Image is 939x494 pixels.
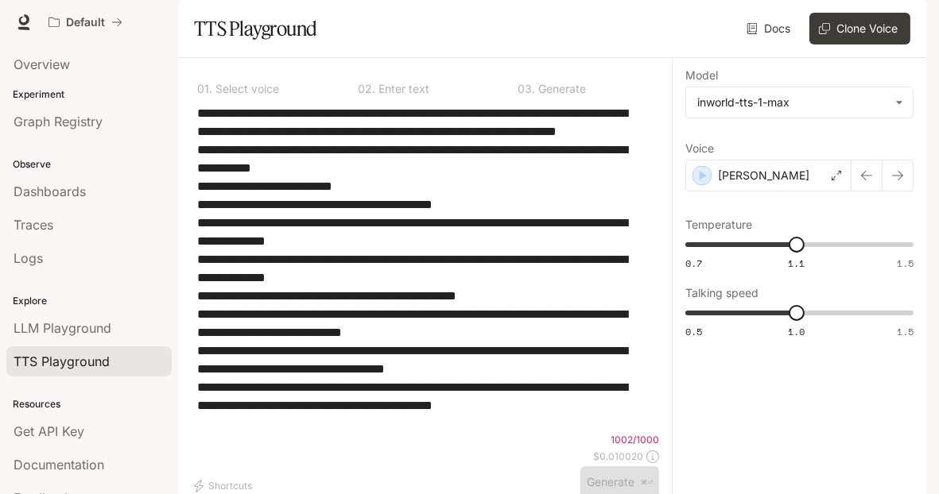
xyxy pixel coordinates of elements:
[194,13,317,44] h1: TTS Playground
[535,83,586,95] p: Generate
[697,95,887,110] div: inworld-tts-1-max
[788,325,805,338] span: 1.0
[518,83,535,95] p: 0 3 .
[686,87,913,118] div: inworld-tts-1-max
[66,16,105,29] p: Default
[685,257,702,270] span: 0.7
[685,288,759,299] p: Talking speed
[212,83,279,95] p: Select voice
[611,433,659,446] p: 1002 / 1000
[685,70,718,81] p: Model
[685,143,714,154] p: Voice
[718,168,809,183] p: [PERSON_NAME]
[358,83,375,95] p: 0 2 .
[897,257,914,270] span: 1.5
[41,6,130,38] button: All workspaces
[809,13,910,44] button: Clone Voice
[197,83,212,95] p: 0 1 .
[685,219,752,230] p: Temperature
[685,325,702,338] span: 0.5
[593,450,643,463] p: $ 0.010020
[375,83,429,95] p: Enter text
[897,325,914,338] span: 1.5
[788,257,805,270] span: 1.1
[743,13,797,44] a: Docs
